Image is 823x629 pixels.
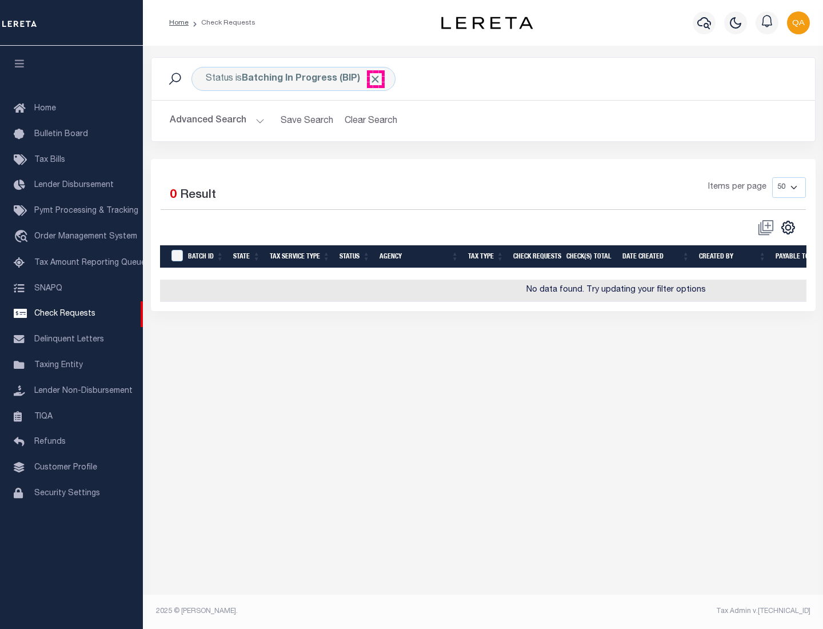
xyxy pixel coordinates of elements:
[340,110,402,132] button: Clear Search
[191,67,395,91] div: Status is
[375,245,464,269] th: Agency: activate to sort column ascending
[441,17,533,29] img: logo-dark.svg
[170,110,265,132] button: Advanced Search
[34,233,137,241] span: Order Management System
[242,74,381,83] b: Batching In Progress (BIP)
[180,186,216,205] label: Result
[787,11,810,34] img: svg+xml;base64,PHN2ZyB4bWxucz0iaHR0cDovL3d3dy53My5vcmcvMjAwMC9zdmciIHBvaW50ZXItZXZlbnRzPSJub25lIi...
[147,606,484,616] div: 2025 © [PERSON_NAME].
[464,245,509,269] th: Tax Type: activate to sort column ascending
[189,18,255,28] li: Check Requests
[335,245,375,269] th: Status: activate to sort column ascending
[34,387,133,395] span: Lender Non-Disbursement
[34,181,114,189] span: Lender Disbursement
[34,336,104,344] span: Delinquent Letters
[34,284,62,292] span: SNAPQ
[229,245,265,269] th: State: activate to sort column ascending
[618,245,694,269] th: Date Created: activate to sort column ascending
[34,105,56,113] span: Home
[34,464,97,472] span: Customer Profile
[694,245,771,269] th: Created By: activate to sort column ascending
[274,110,340,132] button: Save Search
[14,230,32,245] i: travel_explore
[169,19,189,26] a: Home
[34,438,66,446] span: Refunds
[34,412,53,420] span: TIQA
[369,73,381,85] span: Click to Remove
[34,207,138,215] span: Pymt Processing & Tracking
[492,606,810,616] div: Tax Admin v.[TECHNICAL_ID]
[170,189,177,201] span: 0
[34,259,146,267] span: Tax Amount Reporting Queue
[562,245,618,269] th: Check(s) Total
[34,310,95,318] span: Check Requests
[708,181,766,194] span: Items per page
[34,489,100,497] span: Security Settings
[265,245,335,269] th: Tax Service Type: activate to sort column ascending
[34,156,65,164] span: Tax Bills
[183,245,229,269] th: Batch Id: activate to sort column ascending
[34,130,88,138] span: Bulletin Board
[509,245,562,269] th: Check Requests
[34,361,83,369] span: Taxing Entity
